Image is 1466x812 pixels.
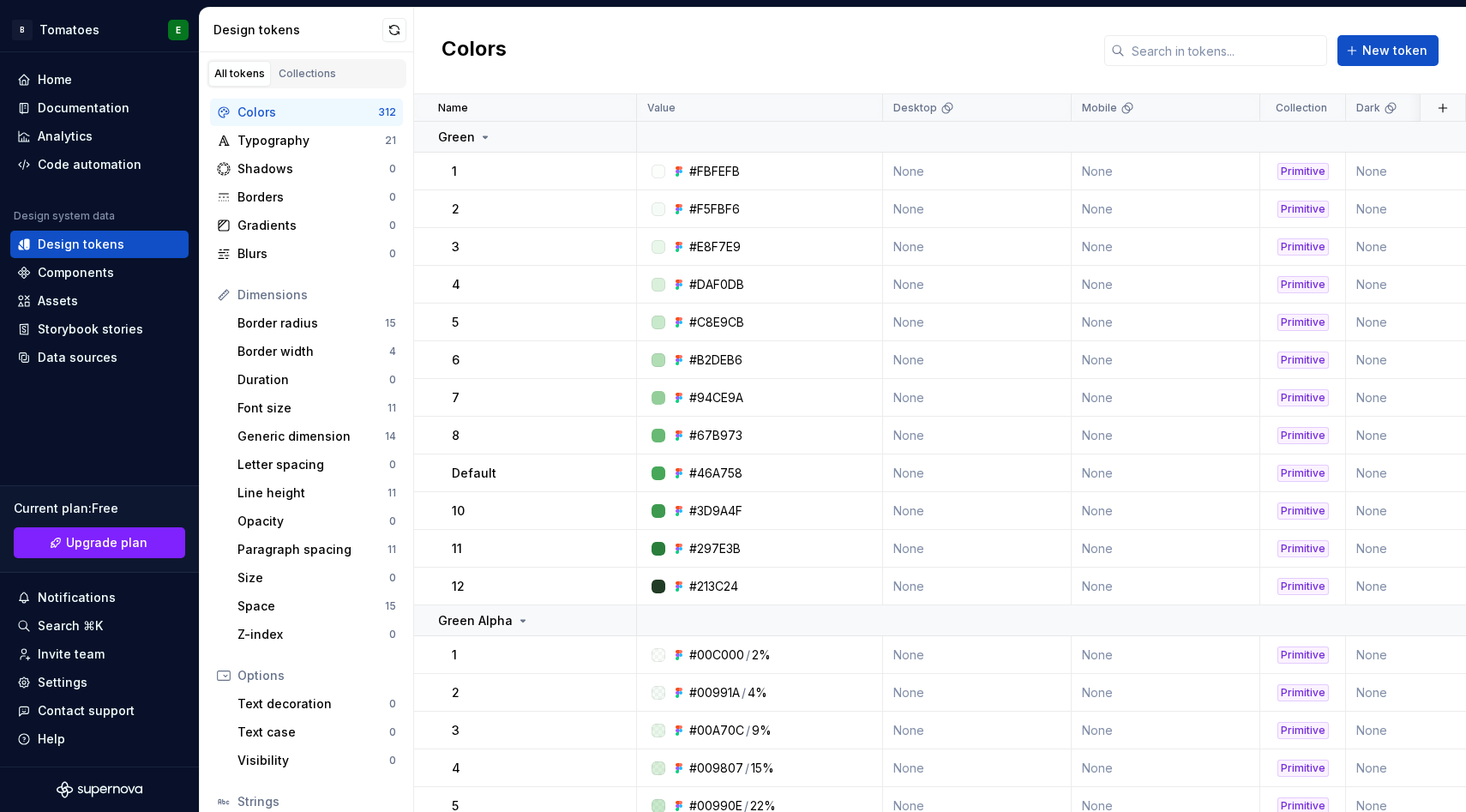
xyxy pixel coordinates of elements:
div: Contact support [38,702,135,719]
td: None [1072,568,1260,605]
div: #94CE9A [689,389,743,406]
a: Border radius15 [231,310,403,337]
div: Duration [237,371,389,388]
p: 4 [452,276,460,293]
input: Search in tokens... [1125,35,1327,66]
p: Dark [1356,101,1380,115]
div: Letter spacing [237,456,389,473]
a: Paragraph spacing11 [231,536,403,563]
td: None [883,304,1072,341]
a: Visibility0 [231,747,403,774]
div: #00C000 [689,647,744,664]
div: B [12,20,33,40]
div: Colors [237,104,378,121]
a: Opacity0 [231,508,403,535]
svg: Supernova Logo [57,781,142,798]
p: 4 [452,760,460,777]
a: Shadows0 [210,155,403,183]
div: Assets [38,292,78,310]
td: None [1072,153,1260,190]
a: Assets [10,287,189,315]
div: Space [237,598,385,615]
a: Gradients0 [210,212,403,239]
a: Typography21 [210,127,403,154]
div: Generic dimension [237,428,385,445]
p: 8 [452,427,460,444]
a: Duration0 [231,366,403,394]
p: Name [438,101,468,115]
td: None [1072,379,1260,417]
div: Settings [38,674,87,691]
div: 0 [389,190,396,204]
a: Components [10,259,189,286]
div: / [742,684,746,701]
span: New token [1362,42,1427,59]
div: Paragraph spacing [237,541,388,558]
td: None [883,454,1072,492]
p: Desktop [893,101,937,115]
div: 11 [388,486,396,500]
div: Primitive [1277,352,1329,369]
div: 0 [389,373,396,387]
a: Storybook stories [10,316,189,343]
div: / [746,722,750,739]
td: None [883,712,1072,749]
p: 2 [452,201,460,218]
div: Design system data [14,209,115,223]
p: 3 [452,722,460,739]
div: #B2DEB6 [689,352,742,369]
a: Line height11 [231,479,403,507]
td: None [1072,190,1260,228]
h2: Colors [442,35,507,66]
a: Text case0 [231,719,403,746]
td: None [883,568,1072,605]
a: Z-index0 [231,621,403,648]
div: Visibility [237,752,389,769]
td: None [1072,417,1260,454]
div: 15 [385,599,396,613]
div: Primitive [1277,684,1329,701]
div: Opacity [237,513,389,530]
button: BTomatoesE [3,11,195,48]
div: #67B973 [689,427,742,444]
a: Letter spacing0 [231,451,403,478]
div: Primitive [1277,647,1329,664]
td: None [883,228,1072,266]
div: Tomatoes [39,21,99,39]
div: 15% [751,760,774,777]
div: Dimensions [237,286,396,304]
a: Text decoration0 [231,690,403,718]
div: Primitive [1277,238,1329,256]
div: 4% [748,684,767,701]
a: Design tokens [10,231,189,258]
div: 0 [389,754,396,767]
td: None [1072,530,1260,568]
div: 0 [389,697,396,711]
p: 3 [452,238,460,256]
td: None [883,636,1072,674]
div: Z-index [237,626,389,643]
div: E [176,23,181,37]
div: 11 [388,401,396,415]
a: Home [10,66,189,93]
td: None [1072,266,1260,304]
div: 4 [389,345,396,358]
div: #FBFEFB [689,163,740,180]
div: Primitive [1277,389,1329,406]
div: Primitive [1277,314,1329,331]
td: None [1072,674,1260,712]
div: Strings [237,793,396,810]
td: None [1072,454,1260,492]
div: Typography [237,132,385,149]
p: Mobile [1082,101,1117,115]
div: #E8F7E9 [689,238,741,256]
a: Font size11 [231,394,403,422]
div: Design tokens [38,236,124,253]
div: #009807 [689,760,743,777]
a: Documentation [10,94,189,122]
td: None [883,266,1072,304]
div: Search ⌘K [38,617,103,635]
td: None [883,379,1072,417]
td: None [883,492,1072,530]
